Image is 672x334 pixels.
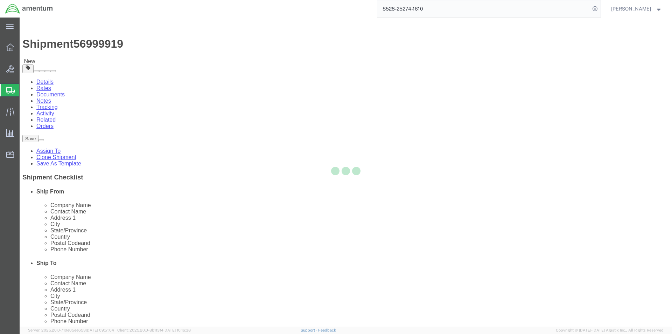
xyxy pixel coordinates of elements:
[117,328,191,332] span: Client: 2025.20.0-8b113f4
[611,5,663,13] button: [PERSON_NAME]
[318,328,336,332] a: Feedback
[5,4,53,14] img: logo
[86,328,114,332] span: [DATE] 09:51:04
[163,328,191,332] span: [DATE] 10:16:38
[28,328,114,332] span: Server: 2025.20.0-710e05ee653
[556,327,664,333] span: Copyright © [DATE]-[DATE] Agistix Inc., All Rights Reserved
[611,5,651,13] span: Kajuan Barnwell
[301,328,318,332] a: Support
[377,0,590,17] input: Search for shipment number, reference number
